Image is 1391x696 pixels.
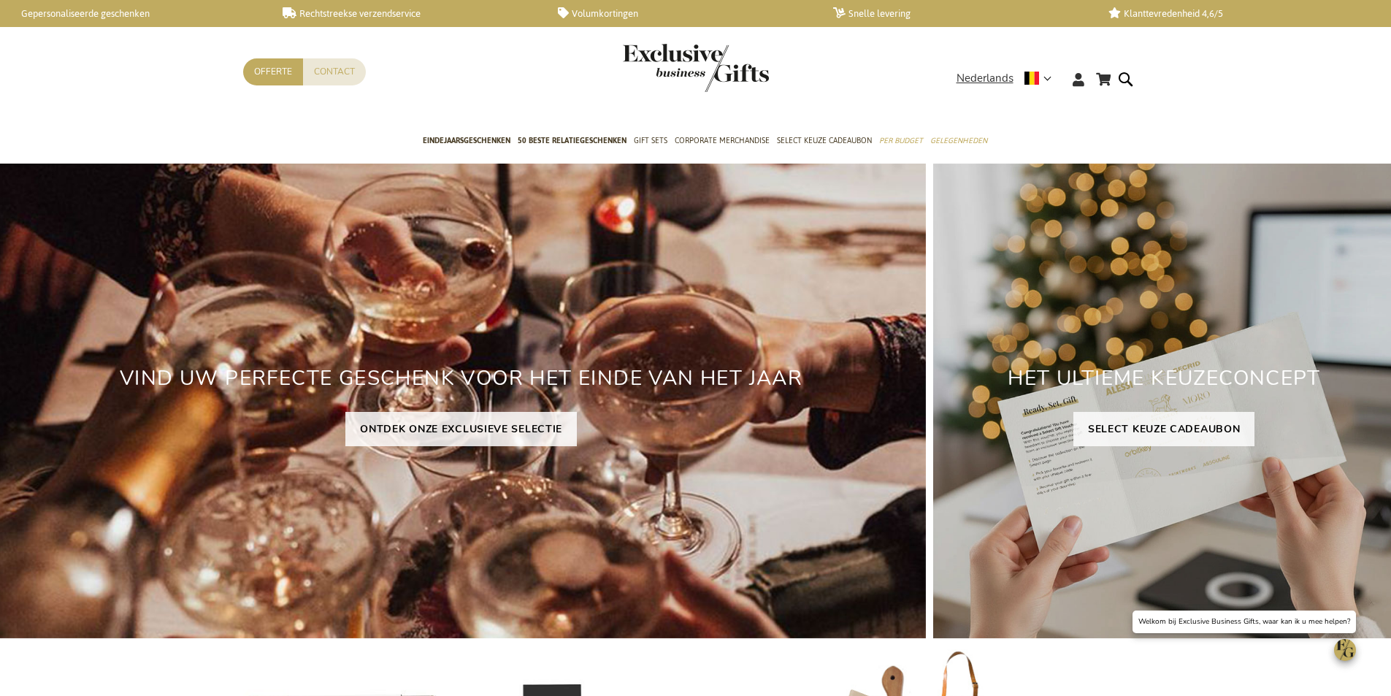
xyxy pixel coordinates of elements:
span: 50 beste relatiegeschenken [518,133,626,148]
span: Gelegenheden [930,133,987,148]
a: Snelle levering [833,7,1085,20]
span: Eindejaarsgeschenken [423,133,510,148]
a: Klanttevredenheid 4,6/5 [1108,7,1360,20]
span: Gift Sets [634,133,667,148]
a: SELECT KEUZE CADEAUBON [1073,412,1254,446]
a: store logo [623,44,696,92]
a: Volumkortingen [558,7,810,20]
img: Exclusive Business gifts logo [623,44,769,92]
a: Gepersonaliseerde geschenken [7,7,259,20]
a: Rechtstreekse verzendservice [283,7,534,20]
a: ONTDEK ONZE EXCLUSIEVE SELECTIE [345,412,577,446]
span: Per Budget [879,133,923,148]
span: Corporate Merchandise [675,133,770,148]
div: Nederlands [957,70,1061,87]
span: Nederlands [957,70,1013,87]
span: Select Keuze Cadeaubon [777,133,872,148]
a: Contact [303,58,366,85]
a: Offerte [243,58,303,85]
